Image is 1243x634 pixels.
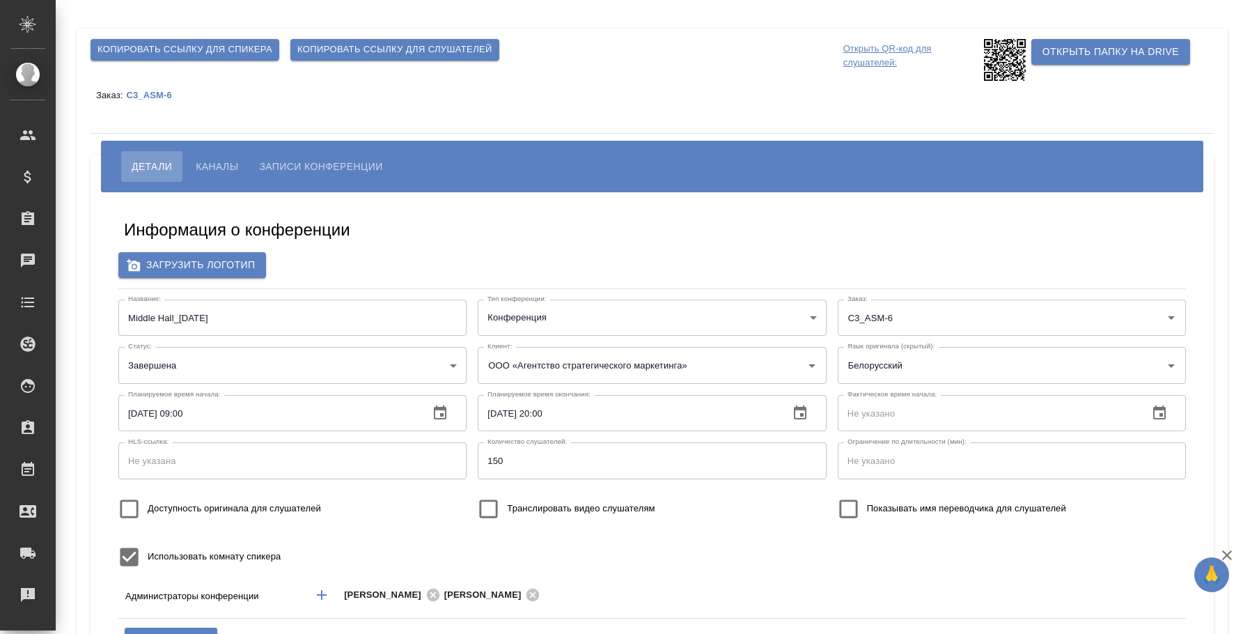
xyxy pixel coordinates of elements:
input: Не указано [478,442,826,479]
label: Загрузить логотип [118,252,266,278]
p: Администраторы конференции [125,589,301,603]
span: Копировать ссылку для слушателей [297,42,492,58]
button: Open [1084,594,1086,596]
span: 🙏 [1200,560,1224,589]
span: Транслировать видео слушателям [507,502,655,516]
button: Копировать ссылку для спикера [91,39,279,61]
span: Открыть папку на Drive [1042,43,1179,61]
button: Добавить менеджера [305,578,338,612]
span: Использовать комнату спикера [148,550,281,564]
div: [PERSON_NAME] [344,587,444,604]
input: Не указано [838,395,1137,431]
button: 🙏 [1194,557,1229,592]
div: Завершена [118,347,467,383]
p: Заказ: [96,90,126,100]
span: [PERSON_NAME] [344,588,430,602]
button: Open [1162,356,1181,376]
p: C3_ASM-6 [126,90,182,100]
p: Открыть QR-код для слушателей: [843,39,980,81]
input: Не указано [478,395,777,431]
span: Копировать ссылку для спикера [97,42,272,58]
span: [PERSON_NAME] [444,588,530,602]
input: Не указано [118,395,418,431]
button: Open [1162,308,1181,327]
span: Показывать имя переводчика для слушателей [867,502,1066,516]
div: Конференция [478,300,826,336]
input: Не указано [838,442,1186,479]
button: Открыть папку на Drive [1031,39,1190,65]
input: Не указана [118,442,467,479]
div: [PERSON_NAME] [444,587,545,604]
span: Детали [132,158,172,175]
span: Записи конференции [259,158,382,175]
span: Доступность оригинала для слушателей [148,502,321,516]
button: Open [802,356,822,376]
input: Не указан [118,300,467,336]
button: Копировать ссылку для слушателей [290,39,499,61]
span: Загрузить логотип [130,256,255,274]
span: Каналы [196,158,238,175]
h5: Информация о конференции [124,219,350,241]
a: C3_ASM-6 [126,89,182,100]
